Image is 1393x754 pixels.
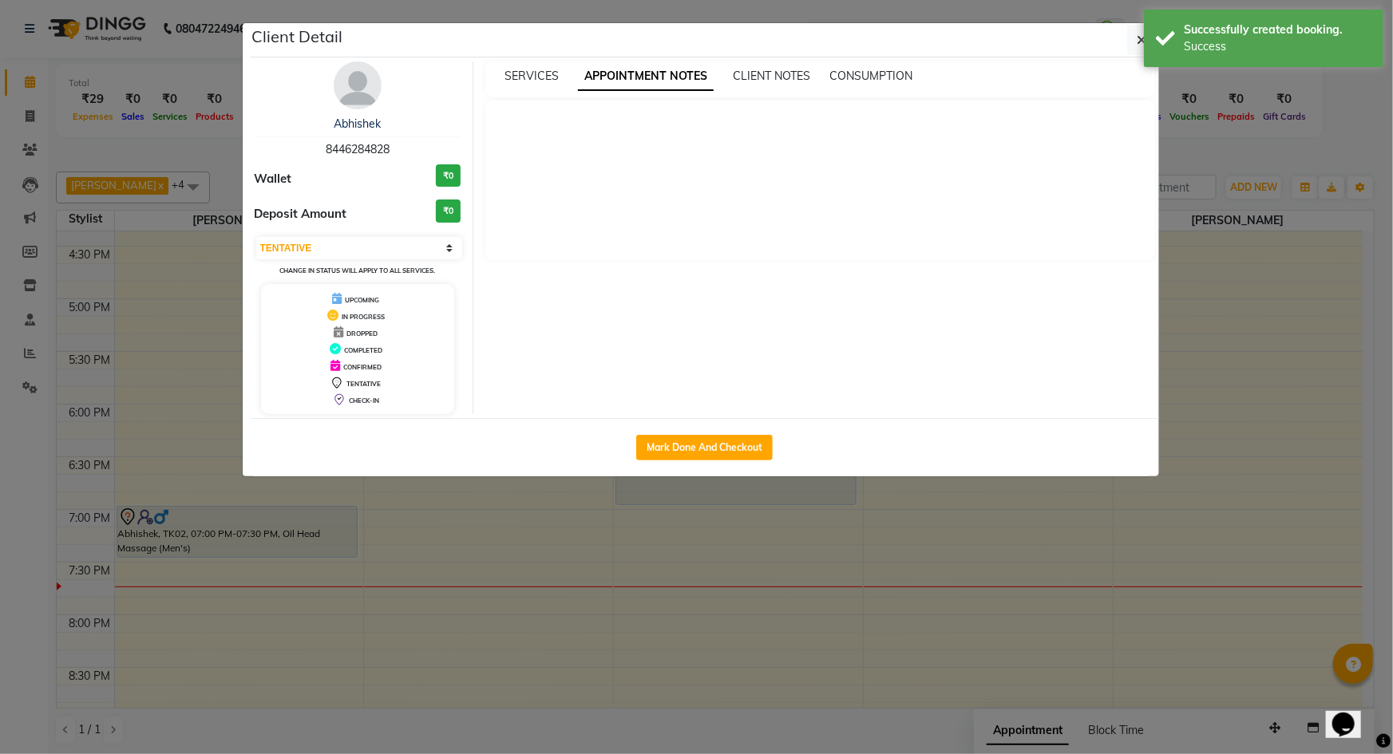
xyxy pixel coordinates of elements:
span: Deposit Amount [255,205,347,223]
span: CONSUMPTION [829,69,912,83]
span: UPCOMING [345,296,379,304]
span: TENTATIVE [346,380,381,388]
button: Mark Done And Checkout [636,435,773,460]
span: DROPPED [346,330,378,338]
iframe: chat widget [1326,690,1377,738]
img: avatar [334,61,382,109]
div: Successfully created booking. [1184,22,1371,38]
span: CONFIRMED [343,363,382,371]
span: Wallet [255,170,292,188]
h3: ₹0 [436,164,461,188]
a: Abhishek [334,116,381,131]
div: Success [1184,38,1371,55]
h5: Client Detail [252,25,343,49]
small: Change in status will apply to all services. [279,266,435,274]
h3: ₹0 [436,199,461,223]
span: SERVICES [505,69,559,83]
span: COMPLETED [344,346,382,354]
span: IN PROGRESS [342,313,385,321]
span: 8446284828 [326,142,390,156]
span: CHECK-IN [349,397,379,405]
span: CLIENT NOTES [733,69,810,83]
span: APPOINTMENT NOTES [578,62,714,91]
